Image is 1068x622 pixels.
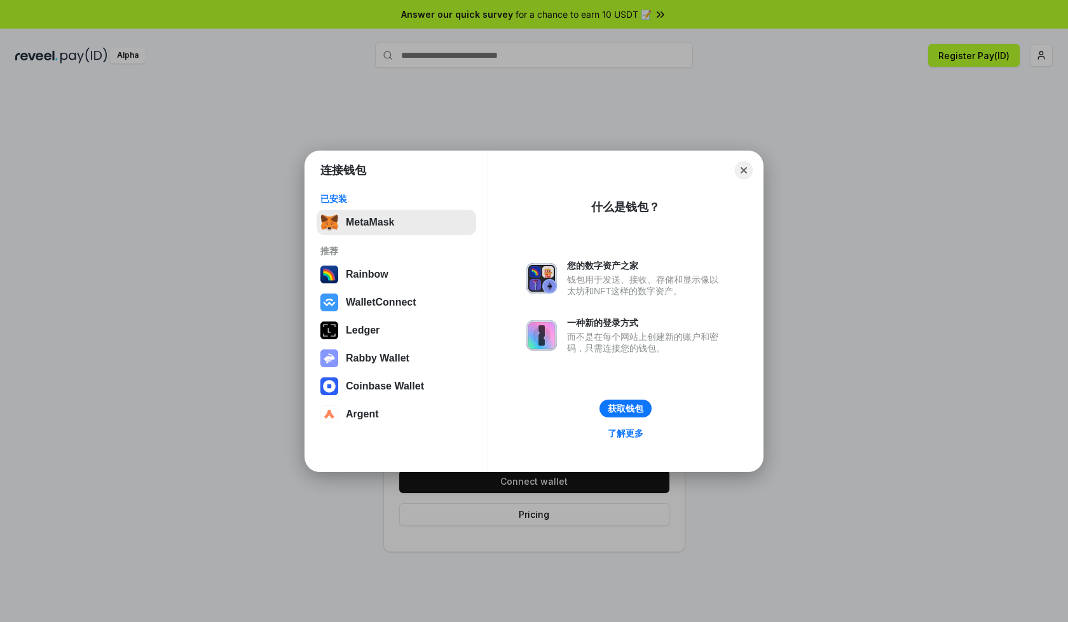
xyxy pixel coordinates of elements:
[567,260,725,271] div: 您的数字资产之家
[320,294,338,311] img: svg+xml,%3Csvg%20width%3D%2228%22%20height%3D%2228%22%20viewBox%3D%220%200%2028%2028%22%20fill%3D...
[608,403,643,414] div: 获取钱包
[320,377,338,395] img: svg+xml,%3Csvg%20width%3D%2228%22%20height%3D%2228%22%20viewBox%3D%220%200%2028%2028%22%20fill%3D...
[317,210,476,235] button: MetaMask
[346,269,388,280] div: Rainbow
[526,263,557,294] img: svg+xml,%3Csvg%20xmlns%3D%22http%3A%2F%2Fwww.w3.org%2F2000%2Fsvg%22%20fill%3D%22none%22%20viewBox...
[591,199,660,215] div: 什么是钱包？
[346,409,379,420] div: Argent
[735,161,753,179] button: Close
[526,320,557,351] img: svg+xml,%3Csvg%20xmlns%3D%22http%3A%2F%2Fwww.w3.org%2F2000%2Fsvg%22%20fill%3D%22none%22%20viewBox...
[320,163,366,178] h1: 连接钱包
[320,349,338,367] img: svg+xml,%3Csvg%20xmlns%3D%22http%3A%2F%2Fwww.w3.org%2F2000%2Fsvg%22%20fill%3D%22none%22%20viewBox...
[317,262,476,287] button: Rainbow
[608,428,643,439] div: 了解更多
[320,245,472,257] div: 推荐
[567,331,725,354] div: 而不是在每个网站上创建新的账户和密码，只需连接您的钱包。
[317,346,476,371] button: Rabby Wallet
[346,353,409,364] div: Rabby Wallet
[600,425,651,442] a: 了解更多
[346,381,424,392] div: Coinbase Wallet
[346,297,416,308] div: WalletConnect
[317,402,476,427] button: Argent
[346,217,394,228] div: MetaMask
[317,290,476,315] button: WalletConnect
[346,325,380,336] div: Ledger
[599,400,652,417] button: 获取钱包
[320,321,338,339] img: svg+xml,%3Csvg%20xmlns%3D%22http%3A%2F%2Fwww.w3.org%2F2000%2Fsvg%22%20width%3D%2228%22%20height%3...
[567,317,725,328] div: 一种新的登录方式
[317,318,476,343] button: Ledger
[320,193,472,205] div: 已安装
[320,213,338,231] img: svg+xml,%3Csvg%20fill%3D%22none%22%20height%3D%2233%22%20viewBox%3D%220%200%2035%2033%22%20width%...
[320,405,338,423] img: svg+xml,%3Csvg%20width%3D%2228%22%20height%3D%2228%22%20viewBox%3D%220%200%2028%2028%22%20fill%3D...
[567,274,725,297] div: 钱包用于发送、接收、存储和显示像以太坊和NFT这样的数字资产。
[320,266,338,283] img: svg+xml,%3Csvg%20width%3D%22120%22%20height%3D%22120%22%20viewBox%3D%220%200%20120%20120%22%20fil...
[317,374,476,399] button: Coinbase Wallet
